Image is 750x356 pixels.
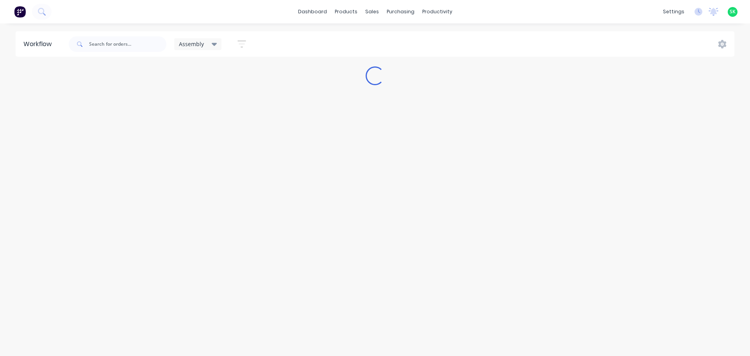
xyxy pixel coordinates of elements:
span: SK [730,8,736,15]
a: dashboard [294,6,331,18]
input: Search for orders... [89,36,166,52]
div: settings [659,6,688,18]
div: products [331,6,361,18]
div: Workflow [23,39,55,49]
div: productivity [418,6,456,18]
span: Assembly [179,40,204,48]
div: purchasing [383,6,418,18]
div: sales [361,6,383,18]
img: Factory [14,6,26,18]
